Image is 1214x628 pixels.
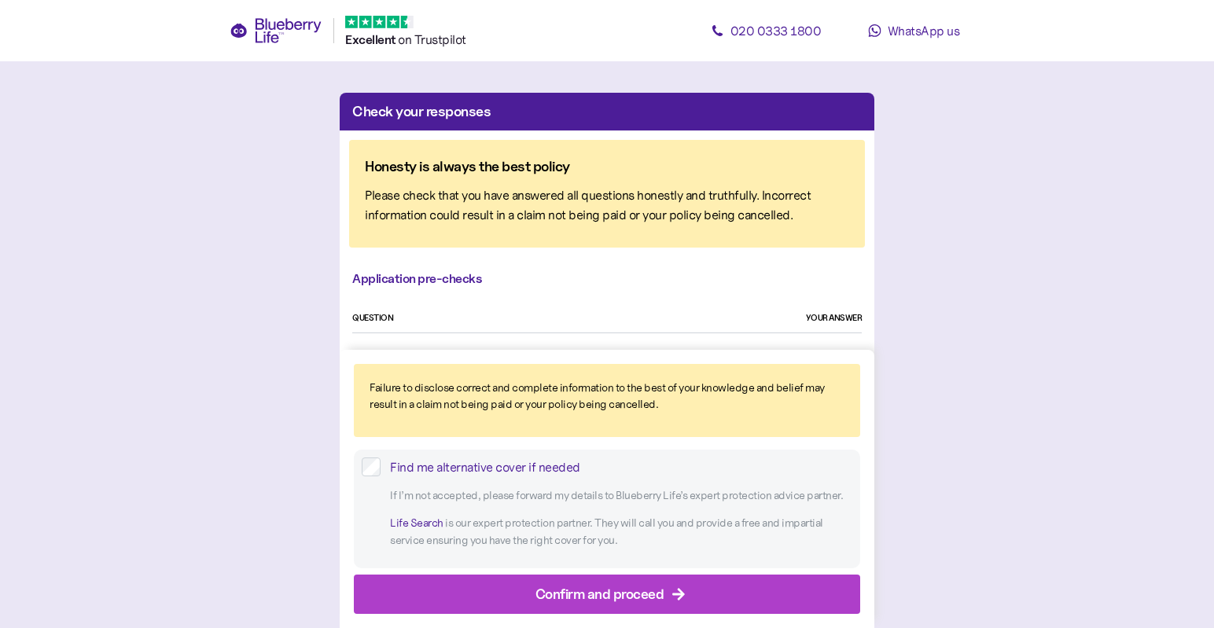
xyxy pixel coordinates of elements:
div: Check your responses [352,101,862,123]
div: QUESTION [352,311,393,325]
p: is our expert protection partner. They will call you and provide a free and impartial service ens... [390,516,852,549]
a: Life Search [390,516,443,531]
span: on Trustpilot [398,31,466,47]
div: YOUR ANSWER [806,311,863,325]
span: Excellent ️ [345,32,398,47]
div: Find me alternative cover if needed [390,457,852,477]
div: Confirm and proceed [535,583,664,604]
button: Confirm and proceed [354,575,860,614]
div: Failure to disclose correct and complete information to the best of your knowledge and belief may... [370,380,844,413]
a: WhatsApp us [843,15,984,46]
div: Application pre-checks [352,270,862,289]
div: Please check that you have answered all questions honestly and truthfully. Incorrect information ... [365,185,849,225]
span: 020 0333 1800 [730,23,822,39]
p: If I’m not accepted, please forward my details to Blueberry Life ’s expert protection advice part... [390,487,852,505]
div: Honesty is always the best policy [365,156,849,178]
a: 020 0333 1800 [695,15,837,46]
span: WhatsApp us [888,23,960,39]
